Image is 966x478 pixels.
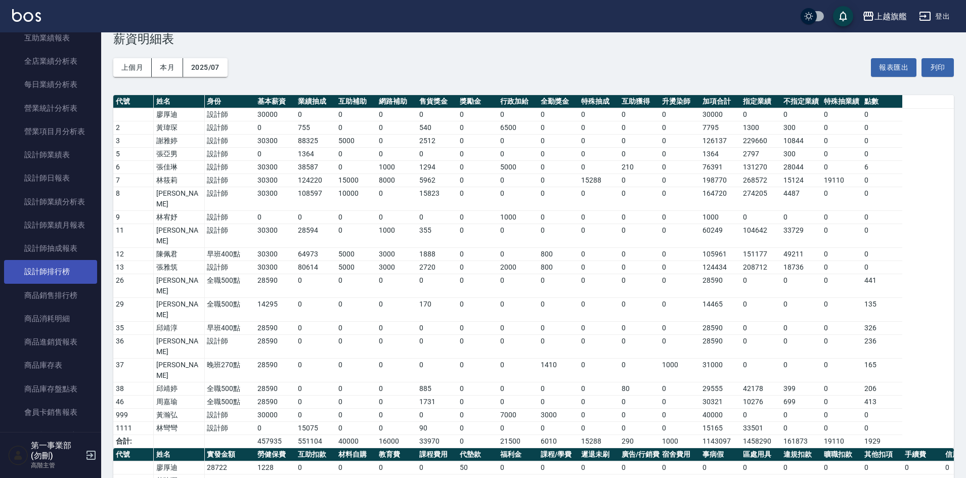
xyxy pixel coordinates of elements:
[538,224,579,248] td: 0
[255,121,295,135] td: 0
[376,211,417,224] td: 0
[336,121,376,135] td: 0
[821,248,862,261] td: 0
[204,211,255,224] td: 設計師
[417,95,457,108] th: 售貨獎金
[154,95,204,108] th: 姓名
[740,121,781,135] td: 1300
[204,248,255,261] td: 早班400點
[781,121,821,135] td: 300
[740,211,781,224] td: 0
[660,187,700,211] td: 0
[295,135,336,148] td: 88325
[204,161,255,174] td: 設計師
[255,174,295,187] td: 30300
[457,187,498,211] td: 0
[255,148,295,161] td: 0
[376,148,417,161] td: 0
[781,187,821,211] td: 4487
[538,148,579,161] td: 0
[740,261,781,274] td: 208712
[619,211,660,224] td: 0
[113,148,154,161] td: 5
[538,274,579,298] td: 0
[417,174,457,187] td: 5962
[700,298,740,322] td: 14465
[4,260,97,283] a: 設計師排行榜
[833,6,853,26] button: save
[457,174,498,187] td: 0
[4,50,97,73] a: 全店業績分析表
[417,148,457,161] td: 0
[417,135,457,148] td: 2512
[700,108,740,121] td: 30000
[4,26,97,50] a: 互助業績報表
[336,108,376,121] td: 0
[4,237,97,260] a: 設計師抽成報表
[862,121,902,135] td: 0
[740,95,781,108] th: 指定業績
[113,298,154,322] td: 29
[619,298,660,322] td: 0
[538,248,579,261] td: 800
[4,284,97,307] a: 商品銷售排行榜
[821,187,862,211] td: 0
[204,224,255,248] td: 設計師
[4,120,97,143] a: 營業項目月分析表
[821,274,862,298] td: 0
[538,95,579,108] th: 全勤獎金
[781,174,821,187] td: 15124
[336,261,376,274] td: 5000
[660,298,700,322] td: 0
[154,174,204,187] td: 林筱莉
[417,224,457,248] td: 355
[8,445,28,465] img: Person
[204,298,255,322] td: 全職500點
[619,135,660,148] td: 0
[862,248,902,261] td: 0
[4,401,97,424] a: 會員卡銷售報表
[498,298,538,322] td: 0
[295,161,336,174] td: 38587
[862,108,902,121] td: 0
[740,298,781,322] td: 0
[336,187,376,211] td: 10000
[740,224,781,248] td: 104642
[255,248,295,261] td: 30300
[700,248,740,261] td: 105961
[579,135,619,148] td: 0
[660,148,700,161] td: 0
[376,298,417,322] td: 0
[204,108,255,121] td: 設計師
[862,161,902,174] td: 6
[204,174,255,187] td: 設計師
[740,274,781,298] td: 0
[821,211,862,224] td: 0
[700,187,740,211] td: 164720
[498,187,538,211] td: 0
[538,187,579,211] td: 0
[457,135,498,148] td: 0
[113,211,154,224] td: 9
[457,261,498,274] td: 0
[204,121,255,135] td: 設計師
[781,224,821,248] td: 33729
[457,121,498,135] td: 0
[295,261,336,274] td: 80614
[700,161,740,174] td: 76391
[498,174,538,187] td: 0
[336,274,376,298] td: 0
[204,148,255,161] td: 設計師
[376,108,417,121] td: 0
[255,298,295,322] td: 14295
[538,174,579,187] td: 0
[4,166,97,190] a: 設計師日報表
[457,211,498,224] td: 0
[255,274,295,298] td: 28590
[154,187,204,211] td: [PERSON_NAME]
[457,224,498,248] td: 0
[152,58,183,77] button: 本月
[295,121,336,135] td: 755
[700,274,740,298] td: 28590
[538,135,579,148] td: 0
